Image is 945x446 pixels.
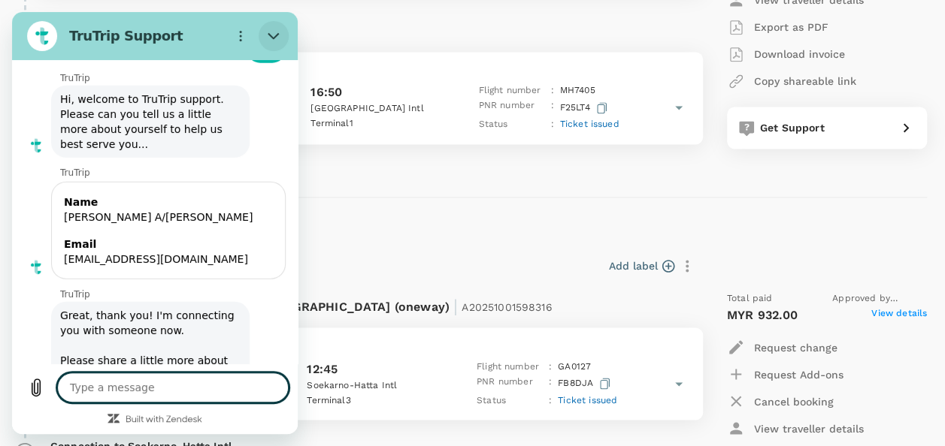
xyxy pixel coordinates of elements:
p: FB8DJA [558,374,613,393]
p: : [549,393,552,408]
p: Copy shareable link [754,74,856,89]
p: : [549,359,552,374]
p: 16:50 [310,83,342,101]
p: Cancel booking [754,393,834,408]
p: Flight number [477,359,543,374]
div: [PERSON_NAME] A/[PERSON_NAME] [52,197,261,212]
p: Request Add-ons [754,366,844,381]
p: Status [477,393,543,408]
p: Download invoice [754,47,845,62]
p: GA 0127 [558,359,591,374]
span: | [453,296,458,317]
p: PNR number [478,98,544,117]
p: Terminal 1 [310,116,446,131]
span: Hi, welcome to TruTrip support. Please can you tell us a little more about yourself to help us be... [42,74,235,146]
p: View traveller details [754,420,864,435]
button: Close [247,9,277,39]
span: A20251001598316 [462,301,552,313]
button: Options menu [214,9,244,39]
span: Ticket issued [558,394,617,405]
p: : [549,374,552,393]
button: Export as PDF [727,14,828,41]
p: Connection to [GEOGRAPHIC_DATA] Intl [50,10,691,25]
p: MH 7405 [560,83,595,98]
p: Export as PDF [754,20,828,35]
button: Request Add-ons [727,360,844,387]
p: TruTrip [48,155,286,167]
button: Download invoice [727,41,845,68]
a: Built with Zendesk: Visit the Zendesk website in a new tab [114,403,190,413]
p: [DATE] [53,339,688,354]
button: Request change [727,333,837,360]
p: PNR number [477,374,543,393]
p: [DATE] [53,64,688,79]
p: Terminal 3 [307,393,442,408]
p: MYR 932.00 [727,306,798,324]
p: 1 hour 0 minutes [50,25,691,40]
p: : [550,83,553,98]
p: 12:45 [307,360,338,378]
span: View details [871,306,927,324]
p: F25LT4 [560,98,610,117]
p: Status [478,117,544,132]
div: Email [52,225,261,240]
button: Copy shareable link [727,68,856,95]
p: : [550,98,553,117]
p: Flight number [478,83,544,98]
button: Add label [609,258,674,273]
span: Great, thank you! I'm connecting you with someone now. Please share a little more about your issu... [42,290,235,377]
button: View traveller details [727,414,864,441]
button: Cancel booking [727,387,834,414]
p: TruTrip [48,276,286,288]
p: TruTrip [48,60,286,72]
div: Name [52,182,261,197]
iframe: Messaging window [12,12,298,434]
p: Soekarno-Hatta Intl [307,378,442,393]
h2: TruTrip Support [57,15,207,33]
p: [GEOGRAPHIC_DATA] Intl [310,101,446,116]
p: : [550,117,553,132]
p: Request change [754,339,837,354]
button: Upload file [9,360,39,390]
div: [EMAIL_ADDRESS][DOMAIN_NAME] [52,240,261,255]
span: Total paid [727,291,773,306]
span: Approved by [832,291,927,306]
span: Ticket issued [560,119,619,129]
span: Get Support [760,122,825,134]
